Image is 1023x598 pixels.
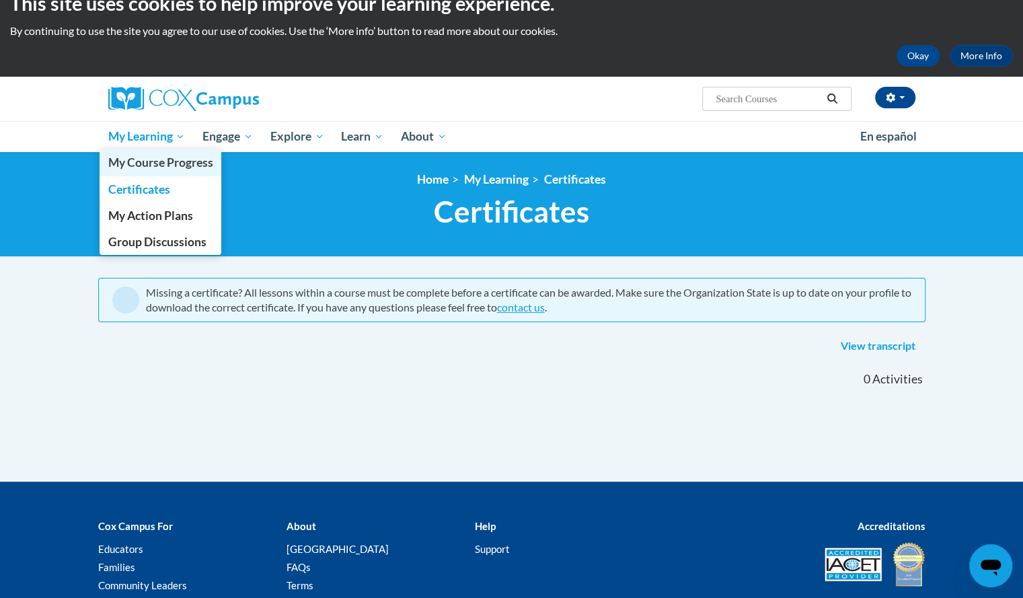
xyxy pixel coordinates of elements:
a: Cox Campus [108,87,364,111]
span: My Action Plans [108,209,192,223]
a: Certificates [100,176,222,202]
a: My Learning [100,121,194,152]
span: Learn [341,128,383,145]
b: Cox Campus For [98,520,173,532]
span: My Learning [108,128,185,145]
span: About [401,128,447,145]
a: Engage [194,121,262,152]
iframe: Button to launch messaging window [969,544,1012,587]
a: FAQs [286,561,310,573]
span: Group Discussions [108,235,206,249]
a: More Info [950,45,1013,67]
button: Search [822,91,842,107]
span: My Course Progress [108,155,213,170]
a: About [392,121,455,152]
a: Educators [98,543,143,555]
a: [GEOGRAPHIC_DATA] [286,543,388,555]
a: My Course Progress [100,149,222,176]
a: Terms [286,579,313,591]
a: Learn [332,121,392,152]
p: By continuing to use the site you agree to our use of cookies. Use the ‘More info’ button to read... [10,24,1013,38]
b: Help [474,520,495,532]
input: Search Courses [714,91,822,107]
span: Activities [872,372,923,387]
div: Missing a certificate? All lessons within a course must be complete before a certificate can be a... [146,285,911,315]
a: View transcript [831,336,925,357]
span: Explore [270,128,324,145]
a: Community Leaders [98,579,187,591]
a: My Action Plans [100,202,222,229]
button: Account Settings [875,87,915,108]
span: Certificates [108,182,169,196]
a: Explore [262,121,333,152]
span: En español [860,129,917,143]
a: contact us [497,301,545,313]
b: About [286,520,315,532]
span: Engage [202,128,253,145]
a: Group Discussions [100,229,222,255]
a: Certificates [544,172,606,186]
img: Cox Campus [108,87,259,111]
div: Main menu [88,121,936,152]
img: Accredited IACET® Provider [825,548,882,581]
a: My Learning [464,172,529,186]
a: En español [851,122,925,151]
img: IDA® Accredited [892,541,925,588]
a: Support [474,543,509,555]
b: Accreditations [858,520,925,532]
span: Certificates [434,194,589,229]
a: Home [417,172,449,186]
a: Families [98,561,135,573]
button: Okay [897,45,940,67]
span: 0 [863,372,870,387]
